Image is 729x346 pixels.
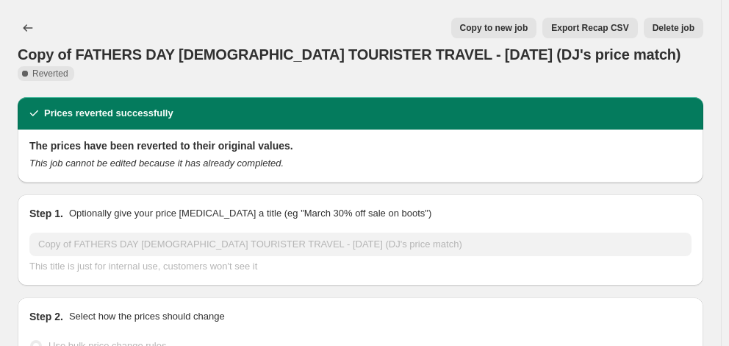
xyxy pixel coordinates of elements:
span: Reverted [32,68,68,80]
button: Delete job [644,18,703,38]
span: Copy to new job [460,22,528,34]
p: Select how the prices should change [69,309,225,324]
h2: Step 1. [29,206,63,221]
span: This title is just for internal use, customers won't see it [29,261,257,272]
p: Optionally give your price [MEDICAL_DATA] a title (eg "March 30% off sale on boots") [69,206,431,221]
h2: Step 2. [29,309,63,324]
input: 30% off holiday sale [29,233,692,256]
span: Copy of FATHERS DAY [DEMOGRAPHIC_DATA] TOURISTER TRAVEL - [DATE] (DJ's price match) [18,46,680,63]
span: Export Recap CSV [551,22,628,34]
button: Price change jobs [18,18,38,38]
button: Copy to new job [451,18,537,38]
button: Export Recap CSV [542,18,637,38]
h2: The prices have been reverted to their original values. [29,138,692,153]
span: Delete job [653,22,694,34]
i: This job cannot be edited because it has already completed. [29,158,284,169]
h2: Prices reverted successfully [44,106,173,121]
